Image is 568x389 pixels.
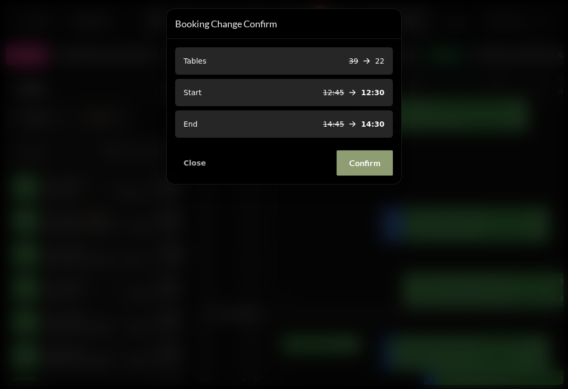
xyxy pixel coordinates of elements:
button: Close [175,156,215,170]
p: 22 [375,56,384,66]
p: Tables [184,56,207,66]
span: Close [184,159,206,167]
button: Confirm [337,150,393,176]
p: End [184,119,198,129]
p: 39 [349,56,358,66]
span: Confirm [349,159,380,167]
p: 14:45 [323,119,344,129]
p: 14:30 [361,119,384,129]
h3: Booking Change Confirm [175,17,393,30]
p: Start [184,87,201,98]
p: 12:30 [361,87,384,98]
p: 12:45 [323,87,344,98]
